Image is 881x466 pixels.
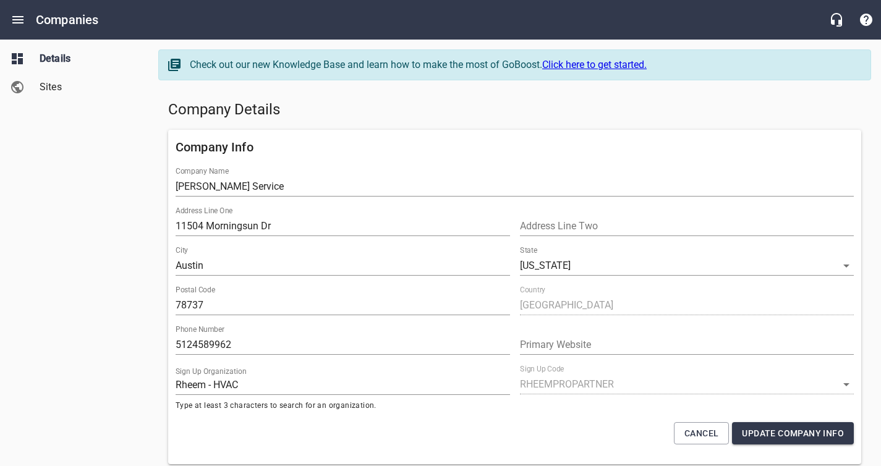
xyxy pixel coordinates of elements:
span: Cancel [684,426,718,441]
a: Click here to get started. [542,59,647,70]
label: Postal Code [176,286,215,294]
h5: Company Details [168,100,861,120]
button: Support Portal [851,5,881,35]
button: Open drawer [3,5,33,35]
label: Country [520,286,545,294]
label: Address Line One [176,207,232,214]
label: State [520,247,537,254]
label: Company Name [176,167,229,175]
button: Cancel [674,422,729,445]
input: Start typing to search organizations [176,375,510,395]
label: Sign Up Code [520,365,564,373]
span: Sites [40,80,134,95]
button: Live Chat [822,5,851,35]
button: Update Company Info [732,422,854,445]
label: Phone Number [176,326,224,333]
label: City [176,247,188,254]
span: Details [40,51,134,66]
div: Check out our new Knowledge Base and learn how to make the most of GoBoost. [190,57,858,72]
span: Type at least 3 characters to search for an organization. [176,400,510,412]
span: Update Company Info [742,426,844,441]
h6: Companies [36,10,98,30]
h6: Company Info [176,137,854,157]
